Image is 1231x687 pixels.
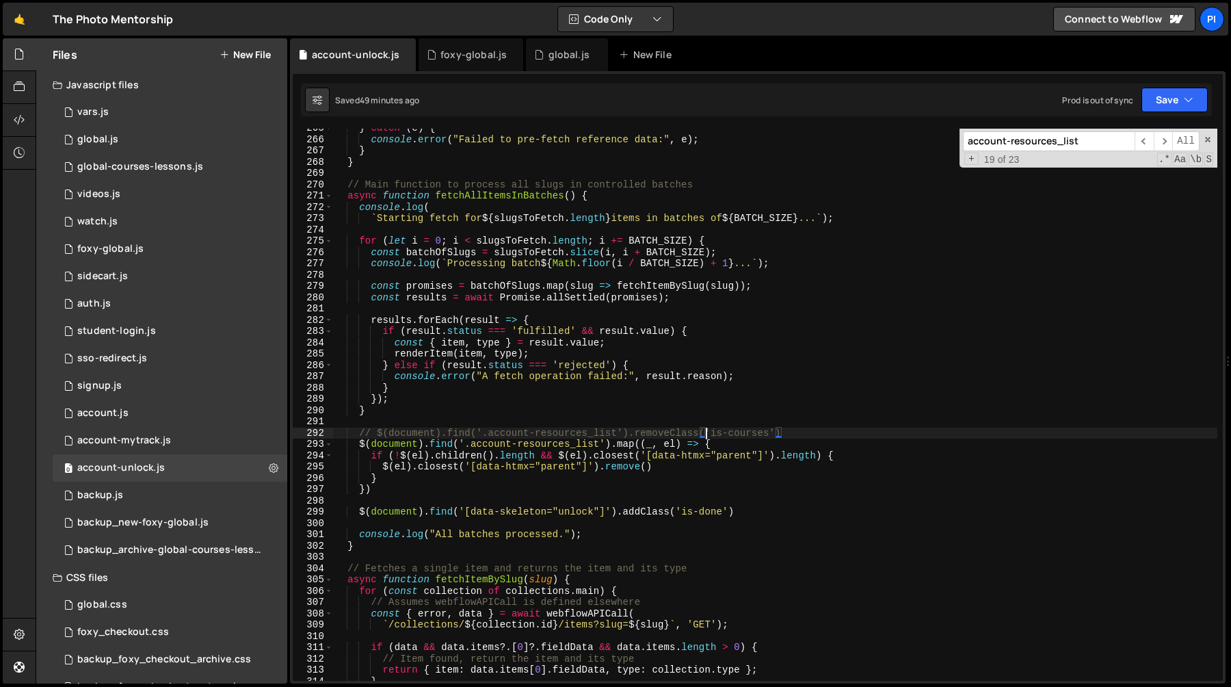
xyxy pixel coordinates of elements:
[293,518,333,530] div: 300
[77,599,127,611] div: global.css
[293,473,333,484] div: 296
[1062,94,1133,106] div: Prod is out of sync
[77,243,144,255] div: foxy-global.js
[1157,153,1172,166] span: RegExp Search
[53,290,287,317] div: 13533/34034.js
[77,626,169,638] div: foxy_checkout.css
[293,428,333,439] div: 292
[220,49,271,60] button: New File
[77,325,156,337] div: student-login.js
[53,509,287,536] div: 13533/40053.js
[964,153,979,166] span: Toggle Replace mode
[293,134,333,146] div: 266
[77,462,165,474] div: account-unlock.js
[293,258,333,270] div: 277
[312,48,399,62] div: account-unlock.js
[53,11,173,27] div: The Photo Mentorship
[293,145,333,157] div: 267
[77,106,109,118] div: vars.js
[293,450,333,462] div: 294
[77,380,122,392] div: signup.js
[293,326,333,337] div: 283
[440,48,507,62] div: foxy-global.js
[36,564,287,591] div: CSS files
[1154,131,1173,151] span: ​
[293,157,333,168] div: 268
[293,597,333,608] div: 307
[335,94,419,106] div: Saved
[293,360,333,372] div: 286
[1189,153,1203,166] span: Whole Word Search
[293,506,333,518] div: 299
[360,94,419,106] div: 49 minutes ago
[53,235,287,263] div: 13533/34219.js
[293,405,333,417] div: 290
[77,188,120,200] div: videos.js
[293,484,333,495] div: 297
[3,3,36,36] a: 🤙
[53,153,287,181] div: 13533/35292.js
[1053,7,1195,31] a: Connect to Webflow
[77,517,209,529] div: backup_new-foxy-global.js
[53,47,77,62] h2: Files
[293,179,333,191] div: 270
[77,407,129,419] div: account.js
[293,348,333,360] div: 285
[293,202,333,213] div: 272
[77,216,118,228] div: watch.js
[963,131,1135,151] input: Search for
[64,464,72,475] span: 0
[293,495,333,507] div: 298
[293,190,333,202] div: 271
[53,263,287,290] div: 13533/43446.js
[77,133,118,146] div: global.js
[293,653,333,665] div: 312
[293,416,333,428] div: 291
[293,552,333,563] div: 303
[293,664,333,676] div: 313
[77,161,203,173] div: global-courses-lessons.js
[293,337,333,349] div: 284
[293,235,333,247] div: 275
[77,544,266,556] div: backup_archive-global-courses-lessons.js
[53,427,287,454] div: 13533/38628.js
[53,372,287,400] div: 13533/35364.js
[77,653,251,666] div: backup_foxy_checkout_archive.css
[293,619,333,631] div: 309
[53,646,287,673] div: 13533/44030.css
[293,574,333,586] div: 305
[77,435,171,447] div: account-mytrack.js
[293,122,333,134] div: 265
[293,383,333,394] div: 288
[293,168,333,179] div: 269
[979,154,1025,166] span: 19 of 23
[77,489,123,502] div: backup.js
[1173,153,1187,166] span: CaseSensitive Search
[293,247,333,259] div: 276
[53,126,287,153] div: 13533/39483.js
[53,208,287,235] div: 13533/38527.js
[293,529,333,541] div: 301
[293,461,333,473] div: 295
[558,7,673,31] button: Code Only
[1200,7,1224,31] a: Pi
[293,292,333,304] div: 280
[53,454,287,482] div: 13533/41206.js
[548,48,590,62] div: global.js
[293,631,333,643] div: 310
[1135,131,1154,151] span: ​
[293,315,333,326] div: 282
[293,393,333,405] div: 289
[1172,131,1200,151] span: Alt-Enter
[293,371,333,383] div: 287
[53,181,287,208] div: 13533/42246.js
[619,48,676,62] div: New File
[293,281,333,292] div: 279
[293,541,333,552] div: 302
[53,317,287,345] div: 13533/46953.js
[53,345,287,372] div: 13533/47004.js
[1204,153,1213,166] span: Search In Selection
[53,400,287,427] div: 13533/34220.js
[293,608,333,620] div: 308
